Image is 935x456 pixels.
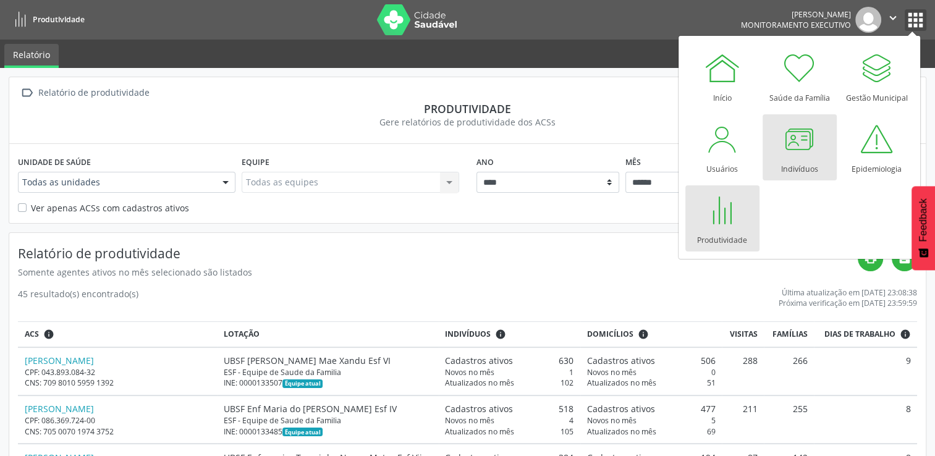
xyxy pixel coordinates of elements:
div: 105 [445,426,573,437]
td: 211 [722,395,764,444]
td: 8 [814,395,917,444]
a: Saúde da Família [763,43,837,109]
div: CNS: 709 8010 5959 1392 [25,378,211,388]
div: 518 [445,402,573,415]
div: 0 [586,367,715,378]
div: Última atualização em [DATE] 23:08:38 [779,287,917,298]
img: img [855,7,881,33]
div: INE: 0000133507 [224,378,433,388]
span: Produtividade [33,14,85,25]
a: Indivíduos [763,114,837,180]
label: Mês [625,153,641,172]
td: 9 [814,347,917,395]
a: Usuários [685,114,759,180]
div: 506 [586,354,715,367]
a: [PERSON_NAME] [25,355,94,366]
span: Todas as unidades [22,176,210,188]
div: 69 [586,426,715,437]
div: Relatório de produtividade [36,84,151,102]
span: Cadastros ativos [445,354,513,367]
span: Monitoramento Executivo [741,20,851,30]
td: 255 [764,395,814,444]
td: 288 [722,347,764,395]
td: 266 [764,347,814,395]
div: 102 [445,378,573,388]
div: [PERSON_NAME] [741,9,851,20]
i: <div class="text-left"> <div> <strong>Cadastros ativos:</strong> Cadastros que estão vinculados a... [637,329,648,340]
span: Cadastros ativos [586,402,654,415]
a: Relatório [4,44,59,68]
span: Domicílios [586,329,633,340]
a: Início [685,43,759,109]
a: Produtividade [9,9,85,30]
div: Próxima verificação em [DATE] 23:59:59 [779,298,917,308]
div: Gere relatórios de produtividade dos ACSs [18,116,917,129]
a: Produtividade [685,185,759,251]
div: 1 [445,367,573,378]
th: Famílias [764,322,814,347]
button: apps [905,9,926,31]
th: Visitas [722,322,764,347]
div: ESF - Equipe de Saude da Familia [224,415,433,426]
div: 630 [445,354,573,367]
div: CPF: 086.369.724-00 [25,415,211,426]
a: [PERSON_NAME] [25,403,94,415]
div: 45 resultado(s) encontrado(s) [18,287,138,308]
div: 4 [445,415,573,426]
span: ACS [25,329,39,340]
span: Atualizados no mês [586,378,656,388]
h4: Relatório de produtividade [18,246,858,261]
i: Dias em que o(a) ACS fez pelo menos uma visita, ou ficha de cadastro individual ou cadastro domic... [900,329,911,340]
span: Feedback [918,198,929,242]
div: CPF: 043.893.084-32 [25,367,211,378]
span: Indivíduos [445,329,491,340]
span: Novos no mês [445,367,494,378]
a: Epidemiologia [840,114,914,180]
span: Atualizados no mês [586,426,656,437]
label: Equipe [242,153,269,172]
div: 477 [586,402,715,415]
div: ESF - Equipe de Saude da Familia [224,367,433,378]
div: Produtividade [18,102,917,116]
label: Ver apenas ACSs com cadastros ativos [31,201,189,214]
i: ACSs que estiveram vinculados a uma UBS neste período, mesmo sem produtividade. [43,329,54,340]
div: CNS: 705 0070 1974 3752 [25,426,211,437]
span: Novos no mês [586,367,636,378]
span: Novos no mês [445,415,494,426]
label: Ano [476,153,494,172]
span: Esta é a equipe atual deste Agente [282,379,323,388]
i:  [18,84,36,102]
div: INE: 0000133485 [224,426,433,437]
span: Cadastros ativos [445,402,513,415]
i: <div class="text-left"> <div> <strong>Cadastros ativos:</strong> Cadastros que estão vinculados a... [495,329,506,340]
a: Gestão Municipal [840,43,914,109]
span: Dias de trabalho [824,329,895,340]
span: Esta é a equipe atual deste Agente [282,428,323,436]
span: Cadastros ativos [586,354,654,367]
button:  [881,7,905,33]
button: Feedback - Mostrar pesquisa [912,186,935,270]
a:  Relatório de produtividade [18,84,151,102]
div: UBSF [PERSON_NAME] Mae Xandu Esf VI [224,354,433,367]
span: Atualizados no mês [445,378,514,388]
div: 5 [586,415,715,426]
th: Lotação [217,322,439,347]
i:  [886,11,900,25]
div: Somente agentes ativos no mês selecionado são listados [18,266,858,279]
div: UBSF Enf Maria do [PERSON_NAME] Esf IV [224,402,433,415]
span: Atualizados no mês [445,426,514,437]
div: 51 [586,378,715,388]
label: Unidade de saúde [18,153,91,172]
span: Novos no mês [586,415,636,426]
